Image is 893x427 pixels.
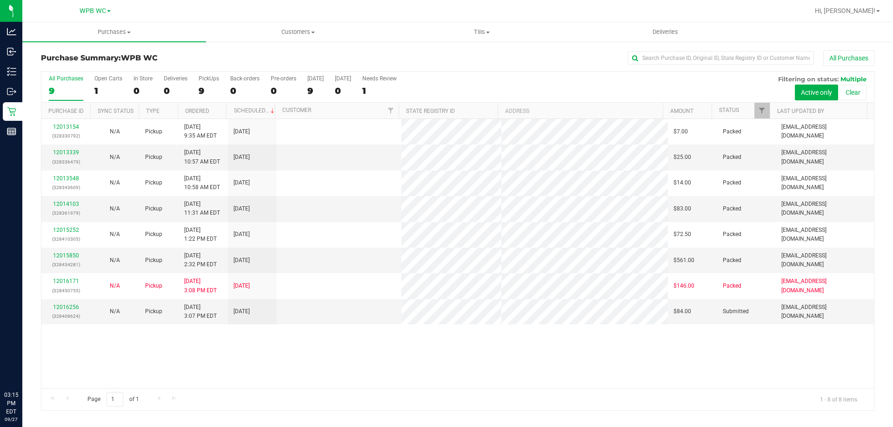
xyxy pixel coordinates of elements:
[47,158,85,166] p: (328336479)
[145,127,162,136] span: Pickup
[199,85,219,96] div: 9
[53,227,79,233] a: 12015252
[390,28,573,36] span: Tills
[145,256,162,265] span: Pickup
[778,75,839,83] span: Filtering on status:
[110,282,120,290] button: N/A
[362,75,397,82] div: Needs Review
[723,307,749,316] span: Submitted
[813,392,865,406] span: 1 - 8 of 8 items
[781,226,868,243] span: [EMAIL_ADDRESS][DOMAIN_NAME]
[133,75,153,82] div: In Store
[133,85,153,96] div: 0
[22,28,206,36] span: Purchases
[80,7,106,15] span: WPB WC
[282,107,311,113] a: Customer
[4,416,18,423] p: 09/27
[145,204,162,213] span: Pickup
[723,230,741,239] span: Packed
[184,148,220,166] span: [DATE] 10:57 AM EDT
[271,75,296,82] div: Pre-orders
[49,75,83,82] div: All Purchases
[110,205,120,212] span: Not Applicable
[110,257,120,263] span: Not Applicable
[673,282,694,290] span: $146.00
[107,392,123,407] input: 1
[573,22,757,42] a: Deliveries
[41,54,319,62] h3: Purchase Summary:
[234,107,276,114] a: Scheduled
[498,103,663,119] th: Address
[53,304,79,310] a: 12016256
[145,230,162,239] span: Pickup
[795,85,838,100] button: Active only
[145,153,162,162] span: Pickup
[7,27,16,36] inline-svg: Analytics
[754,103,770,118] a: Filter
[164,85,187,96] div: 0
[53,278,79,284] a: 12016171
[47,235,85,243] p: (328410305)
[110,231,120,237] span: Not Applicable
[781,148,868,166] span: [EMAIL_ADDRESS][DOMAIN_NAME]
[185,108,209,114] a: Ordered
[184,200,220,217] span: [DATE] 11:31 AM EDT
[7,87,16,96] inline-svg: Outbound
[7,47,16,56] inline-svg: Inbound
[723,153,741,162] span: Packed
[777,108,824,114] a: Last Updated By
[673,153,691,162] span: $25.00
[110,230,120,239] button: N/A
[110,178,120,187] button: N/A
[335,85,351,96] div: 0
[307,85,324,96] div: 9
[723,282,741,290] span: Packed
[7,107,16,116] inline-svg: Retail
[53,252,79,259] a: 12015850
[628,51,814,65] input: Search Purchase ID, Original ID, State Registry ID or Customer Name...
[184,123,217,140] span: [DATE] 9:35 AM EDT
[230,75,260,82] div: Back-orders
[110,128,120,135] span: Not Applicable
[22,22,206,42] a: Purchases
[184,174,220,192] span: [DATE] 10:58 AM EDT
[110,308,120,315] span: Not Applicable
[110,282,120,289] span: Not Applicable
[47,131,85,140] p: (328330792)
[233,153,250,162] span: [DATE]
[94,85,122,96] div: 1
[53,149,79,156] a: 12013339
[307,75,324,82] div: [DATE]
[781,123,868,140] span: [EMAIL_ADDRESS][DOMAIN_NAME]
[110,256,120,265] button: N/A
[207,28,389,36] span: Customers
[53,201,79,207] a: 12014103
[362,85,397,96] div: 1
[47,260,85,269] p: (328434281)
[47,209,85,217] p: (328361979)
[271,85,296,96] div: 0
[406,108,455,114] a: State Registry ID
[840,85,866,100] button: Clear
[164,75,187,82] div: Deliveries
[184,251,217,269] span: [DATE] 2:32 PM EDT
[673,256,694,265] span: $561.00
[723,127,741,136] span: Packed
[146,108,160,114] a: Type
[723,204,741,213] span: Packed
[335,75,351,82] div: [DATE]
[98,108,133,114] a: Sync Status
[233,307,250,316] span: [DATE]
[233,178,250,187] span: [DATE]
[673,127,688,136] span: $7.00
[110,179,120,186] span: Not Applicable
[673,307,691,316] span: $84.00
[9,353,37,381] iframe: Resource center
[840,75,866,83] span: Multiple
[823,50,874,66] button: All Purchases
[206,22,390,42] a: Customers
[145,282,162,290] span: Pickup
[233,230,250,239] span: [DATE]
[145,178,162,187] span: Pickup
[781,251,868,269] span: [EMAIL_ADDRESS][DOMAIN_NAME]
